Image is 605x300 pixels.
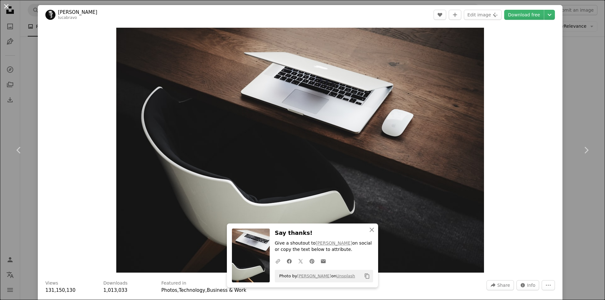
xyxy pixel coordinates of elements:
[161,287,177,293] a: Photos
[103,287,127,293] span: 1,013,033
[58,15,77,20] a: lucabravo
[116,28,484,273] button: Zoom in on this image
[161,280,186,286] h3: Featured in
[434,10,446,20] button: Like
[362,271,372,281] button: Copy to clipboard
[276,271,355,281] span: Photo by on
[567,120,605,180] a: Next
[103,280,128,286] h3: Downloads
[542,280,555,290] button: More Actions
[284,255,295,267] a: Share on Facebook
[179,287,205,293] a: Technology
[487,280,514,290] button: Share this image
[45,10,55,20] img: Go to Luca Bravo's profile
[45,280,58,286] h3: Views
[497,280,510,290] span: Share
[336,274,355,278] a: Unsplash
[295,255,306,267] a: Share on Twitter
[45,287,75,293] span: 131,150,130
[58,9,97,15] a: [PERSON_NAME]
[516,280,539,290] button: Stats about this image
[527,280,536,290] span: Info
[275,229,373,238] h3: Say thanks!
[504,10,544,20] a: Download free
[316,241,352,246] a: [PERSON_NAME]
[275,240,373,253] p: Give a shoutout to on social or copy the text below to attribute.
[116,28,484,273] img: Apple MacBook beside computer mouse on table
[205,287,207,293] span: ,
[544,10,555,20] button: Choose download size
[207,287,246,293] a: Business & Work
[464,10,502,20] button: Edit image
[449,10,461,20] button: Add to Collection
[177,287,179,293] span: ,
[306,255,318,267] a: Share on Pinterest
[297,274,331,278] a: [PERSON_NAME]
[318,255,329,267] a: Share over email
